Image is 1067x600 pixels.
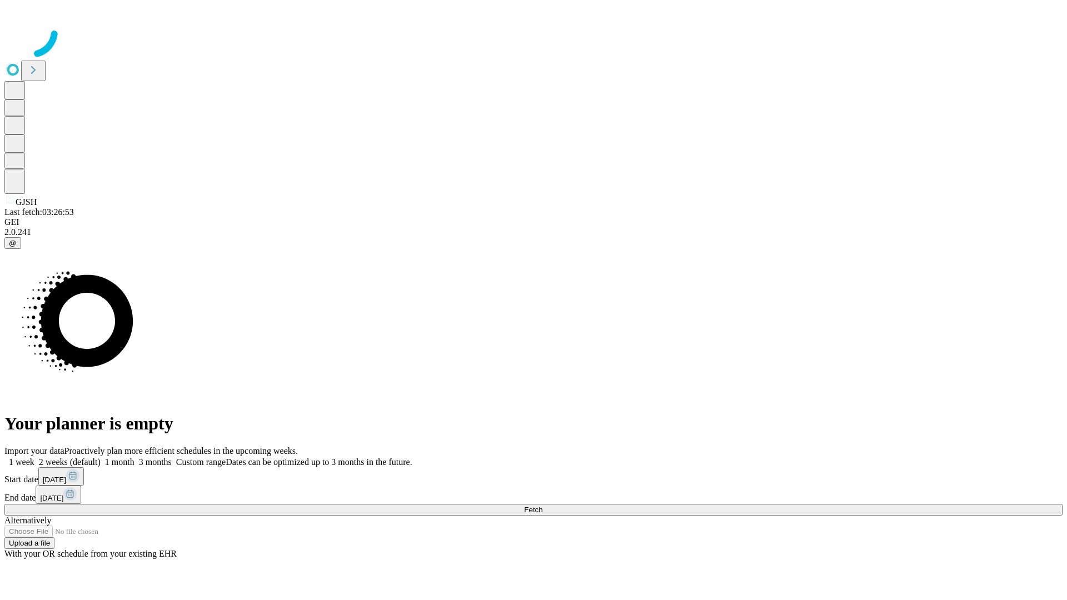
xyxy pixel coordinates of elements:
[4,467,1063,486] div: Start date
[4,207,74,217] span: Last fetch: 03:26:53
[16,197,37,207] span: GJSH
[64,446,298,456] span: Proactively plan more efficient schedules in the upcoming weeks.
[4,549,177,558] span: With your OR schedule from your existing EHR
[524,506,542,514] span: Fetch
[38,467,84,486] button: [DATE]
[40,494,63,502] span: [DATE]
[226,457,412,467] span: Dates can be optimized up to 3 months in the future.
[43,476,66,484] span: [DATE]
[39,457,101,467] span: 2 weeks (default)
[105,457,134,467] span: 1 month
[176,457,226,467] span: Custom range
[4,237,21,249] button: @
[4,227,1063,237] div: 2.0.241
[4,217,1063,227] div: GEI
[4,486,1063,504] div: End date
[36,486,81,504] button: [DATE]
[4,516,51,525] span: Alternatively
[4,413,1063,434] h1: Your planner is empty
[139,457,172,467] span: 3 months
[9,239,17,247] span: @
[4,537,54,549] button: Upload a file
[4,446,64,456] span: Import your data
[4,504,1063,516] button: Fetch
[9,457,34,467] span: 1 week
